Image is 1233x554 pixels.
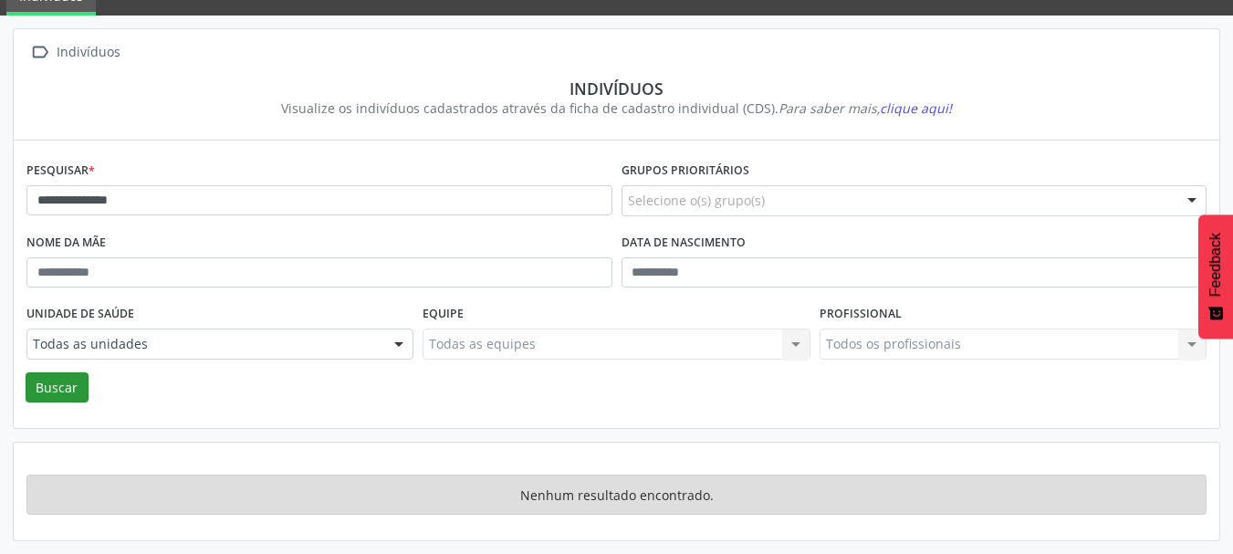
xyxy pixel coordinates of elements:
[26,157,95,185] label: Pesquisar
[26,300,134,329] label: Unidade de saúde
[622,157,749,185] label: Grupos prioritários
[628,191,765,210] span: Selecione o(s) grupo(s)
[26,39,123,66] a:  Indivíduos
[53,39,123,66] div: Indivíduos
[622,229,746,257] label: Data de nascimento
[1207,233,1224,297] span: Feedback
[39,78,1194,99] div: Indivíduos
[33,335,376,353] span: Todas as unidades
[820,300,902,329] label: Profissional
[39,99,1194,118] div: Visualize os indivíduos cadastrados através da ficha de cadastro individual (CDS).
[423,300,464,329] label: Equipe
[26,39,53,66] i: 
[26,372,89,403] button: Buscar
[26,475,1207,515] div: Nenhum resultado encontrado.
[778,99,952,117] i: Para saber mais,
[26,229,106,257] label: Nome da mãe
[880,99,952,117] span: clique aqui!
[1198,214,1233,339] button: Feedback - Mostrar pesquisa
